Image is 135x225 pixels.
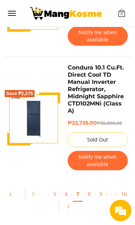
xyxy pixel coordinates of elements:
a: 6 [61,187,71,201]
span: · [71,190,73,197]
h6: ₱22,725.00 [68,120,128,127]
span: We're online! [39,84,96,157]
span: Save ₱2,275 [6,91,33,96]
span: 0 [120,13,124,15]
ul: Pagination [4,185,131,220]
img: condura-10..cubic-feet-two-door-manual-inverter-ref-midnight-sapphire-CTD102MNi-full-view-mang-kosme [7,93,60,145]
button: Notify me when available [68,151,128,170]
a: 16 [117,187,130,201]
del: ₱25,000.00 [97,121,122,126]
span: · [94,190,96,197]
button: Sold Out [68,132,128,147]
span: · [116,190,117,197]
textarea: Type your message and hit 'Enter' [4,183,131,208]
a: 1 [28,187,38,201]
a: 8 [84,187,94,201]
a: 5 [50,187,60,201]
a: 9 [96,187,106,201]
span: · [40,187,48,201]
span: · [60,190,61,197]
span: · [83,190,84,197]
a: Condura 10.1 Cu.Ft. Direct Cool TD Manual Inverter Refrigerator, Midnight Sapphire CTD102MNi (Cla... [68,64,124,114]
span: · [48,190,50,197]
span: · [106,190,107,197]
div: Chat with us now [37,40,117,50]
button: Notify me when available [68,26,128,46]
div: Minimize live chat window [112,4,130,21]
span: · [107,187,116,201]
a: 7 [73,187,83,202]
img: All Products - Home Appliances Warehouse Sale l Mang Kosme | Page 7 [30,7,102,19]
span: · [38,190,40,197]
